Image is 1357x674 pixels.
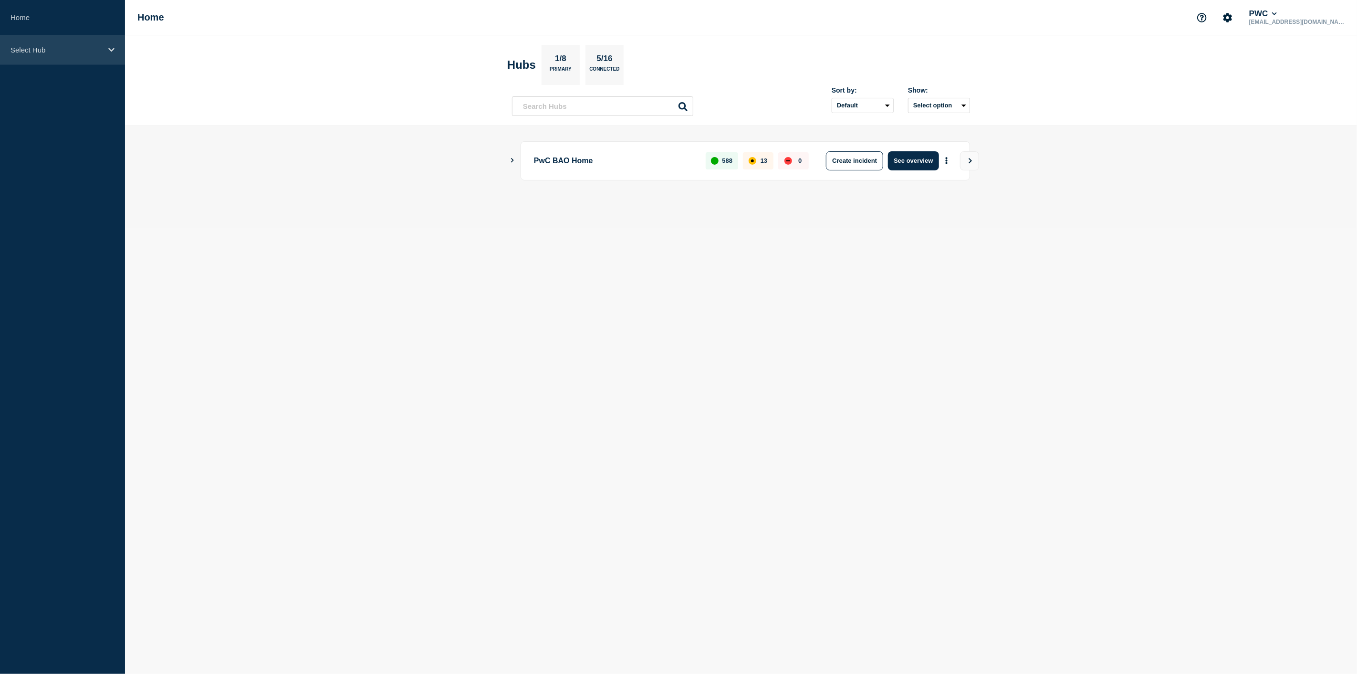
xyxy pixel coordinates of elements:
[589,66,619,76] p: Connected
[798,157,802,164] p: 0
[550,66,572,76] p: Primary
[534,151,695,170] p: PwC BAO Home
[826,151,883,170] button: Create incident
[1247,9,1279,19] button: PWC
[908,98,970,113] button: Select option
[507,58,536,72] h2: Hubs
[784,157,792,165] div: down
[10,46,102,54] p: Select Hub
[510,157,515,164] button: Show Connected Hubs
[1247,19,1347,25] p: [EMAIL_ADDRESS][DOMAIN_NAME]
[749,157,756,165] div: affected
[711,157,719,165] div: up
[960,151,979,170] button: View
[908,86,970,94] div: Show:
[552,54,570,66] p: 1/8
[832,98,894,113] select: Sort by
[1218,8,1238,28] button: Account settings
[888,151,939,170] button: See overview
[761,157,767,164] p: 13
[512,96,693,116] input: Search Hubs
[940,152,953,169] button: More actions
[137,12,164,23] h1: Home
[722,157,733,164] p: 588
[832,86,894,94] div: Sort by:
[1192,8,1212,28] button: Support
[593,54,616,66] p: 5/16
